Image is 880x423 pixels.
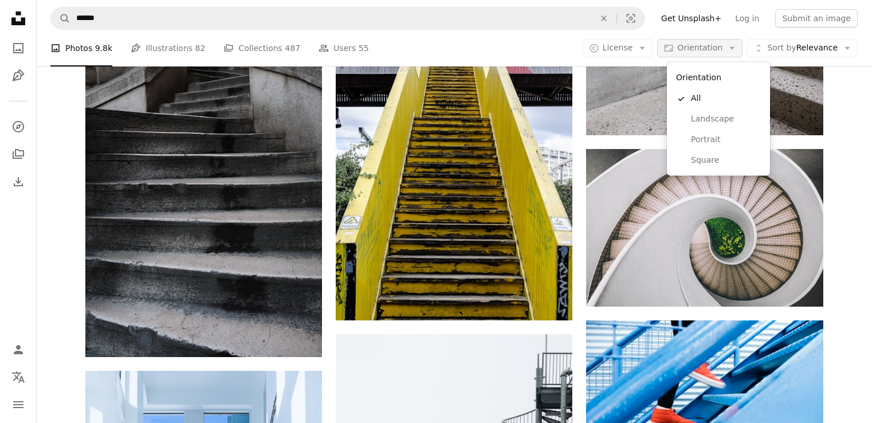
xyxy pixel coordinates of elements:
div: Orientation [667,62,770,175]
span: All [691,93,761,104]
button: Sort byRelevance [747,39,858,57]
span: Landscape [691,113,761,125]
span: Orientation [677,43,722,52]
div: Orientation [671,66,765,88]
span: Portrait [691,134,761,146]
button: Orientation [657,39,742,57]
span: Square [691,155,761,166]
